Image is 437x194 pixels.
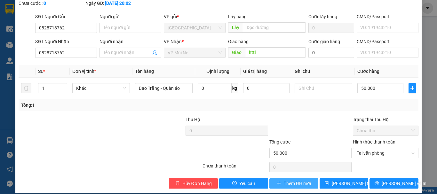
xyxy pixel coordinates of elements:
[186,117,200,122] span: Thu Hộ
[75,6,90,13] span: Nhận:
[164,39,182,44] span: VP Nhận
[182,180,212,187] span: Hủy Đơn Hàng
[168,48,222,58] span: VP Mũi Né
[164,13,226,20] div: VP gửi
[269,178,318,189] button: plusThêm ĐH mới
[292,65,355,78] th: Ghi chú
[75,5,126,13] div: VP Mũi Né
[375,181,379,186] span: printer
[269,139,290,144] span: Tổng cước
[228,47,245,58] span: Giao
[320,178,369,189] button: save[PERSON_NAME] thay đổi
[308,48,354,58] input: Cước giao hàng
[357,69,379,74] span: Cước hàng
[35,38,97,45] div: SĐT Người Nhận
[353,139,395,144] label: Hình thức thanh toán
[228,14,247,19] span: Lấy hàng
[308,14,337,19] label: Cước lấy hàng
[219,178,268,189] button: exclamation-circleYêu cầu
[168,23,222,33] span: Đà Lạt
[409,83,416,93] button: plus
[232,83,238,93] span: kg
[5,20,70,29] div: 0828718762
[84,22,99,33] span: httl
[135,69,154,74] span: Tên hàng
[243,22,306,33] input: Dọc đường
[202,162,269,174] div: Chưa thanh toán
[5,38,35,44] span: CƯỚC RỒI :
[5,5,70,20] div: [GEOGRAPHIC_DATA]
[243,69,267,74] span: Giá trị hàng
[228,22,243,33] span: Lấy
[239,180,255,187] span: Yêu cầu
[21,102,169,109] div: Tổng: 1
[245,47,306,58] input: Dọc đường
[5,5,15,12] span: Gửi:
[169,178,218,189] button: deleteHủy Đơn Hàng
[357,38,418,45] div: CMND/Passport
[369,178,418,189] button: printer[PERSON_NAME] và In
[353,116,418,123] div: Trạng thái Thu Hộ
[99,13,161,20] div: Người gửi
[76,83,126,93] span: Khác
[21,83,31,93] button: delete
[308,39,340,44] label: Cước giao hàng
[357,148,415,158] span: Tại văn phòng
[357,126,415,136] span: Chưa thu
[175,181,180,186] span: delete
[277,181,281,186] span: plus
[99,38,161,45] div: Người nhận
[295,83,352,93] input: Ghi Chú
[38,69,43,74] span: SL
[75,26,84,32] span: DĐ:
[409,86,416,91] span: plus
[284,180,311,187] span: Thêm ĐH mới
[72,69,96,74] span: Đơn vị tính
[152,50,157,55] span: user-add
[357,13,418,20] div: CMND/Passport
[105,1,131,6] b: [DATE] 20:02
[382,180,426,187] span: [PERSON_NAME] và In
[44,1,46,6] b: 0
[35,13,97,20] div: SĐT Người Gửi
[228,39,249,44] span: Giao hàng
[75,13,126,22] div: 0828718762
[135,83,193,93] input: VD: Bàn, Ghế
[206,69,229,74] span: Định lượng
[232,181,237,186] span: exclamation-circle
[332,180,383,187] span: [PERSON_NAME] thay đổi
[325,181,329,186] span: save
[5,37,71,45] div: 50.000
[308,23,354,33] input: Cước lấy hàng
